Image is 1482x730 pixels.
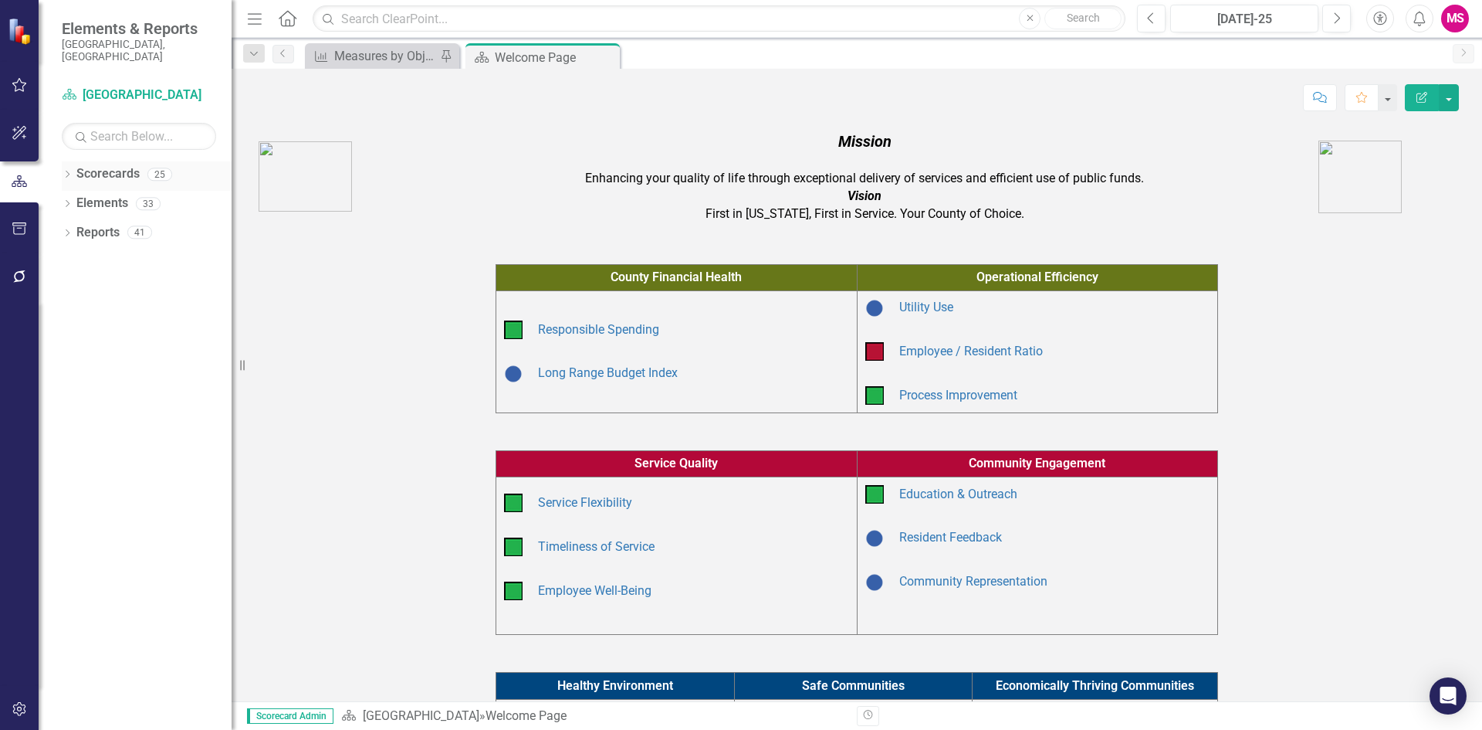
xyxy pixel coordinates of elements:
img: On Target [865,485,884,504]
a: Responsible Spending [538,322,659,337]
div: Welcome Page [495,48,616,67]
div: 41 [127,226,152,239]
a: Employee / Resident Ratio [899,344,1043,358]
a: Employee Well-Being [538,583,651,598]
img: ClearPoint Strategy [8,18,35,45]
div: » [341,708,845,725]
input: Search ClearPoint... [313,5,1125,32]
img: On Target [865,386,884,405]
span: Economically Thriving Communities [996,678,1194,693]
span: Safe Communities [802,678,905,693]
span: Service Quality [634,456,718,470]
button: Search [1044,8,1122,29]
img: AC_Logo.png [259,141,352,212]
small: [GEOGRAPHIC_DATA], [GEOGRAPHIC_DATA] [62,38,216,63]
a: Resident Feedback [899,530,1002,545]
a: [GEOGRAPHIC_DATA] [363,708,479,723]
a: Elements [76,195,128,212]
div: [DATE]-25 [1176,10,1313,29]
img: On Target [504,494,523,512]
span: Healthy Environment [557,678,673,693]
img: On Target [504,321,523,339]
a: Long Range Budget Index [538,365,678,380]
img: Baselining [865,299,884,317]
a: Scorecards [76,165,140,183]
em: Mission [838,132,892,151]
a: Timeliness of Service [538,539,655,554]
img: Baselining [865,573,884,592]
img: Below Plan [865,342,884,361]
span: County Financial Health [611,270,742,284]
td: Enhancing your quality of life through exceptional delivery of services and efficient use of publ... [415,127,1315,227]
img: On Target [504,538,523,556]
a: [GEOGRAPHIC_DATA] [62,87,216,104]
span: Operational Efficiency [976,270,1098,284]
span: Community Engagement [969,456,1105,470]
a: Service Flexibility [538,495,632,510]
em: Vision [848,188,881,203]
img: Baselining [865,529,884,548]
input: Search Below... [62,123,216,150]
span: Scorecard Admin [247,708,333,724]
div: Welcome Page [486,708,567,723]
img: Baselining [504,365,523,383]
a: Reports [76,224,120,242]
div: 33 [136,197,161,210]
div: Open Intercom Messenger [1430,677,1467,715]
span: Elements & Reports [62,19,216,38]
span: Search [1067,12,1100,24]
a: Measures by Objective [309,46,436,66]
img: On Target [504,582,523,600]
button: [DATE]-25 [1170,5,1318,32]
button: MS [1441,5,1469,32]
a: Education & Outreach [899,487,1017,501]
img: AA%20logo.png [1318,141,1402,213]
div: Measures by Objective [334,46,436,66]
a: Community Representation [899,574,1047,589]
a: Process Improvement [899,388,1017,402]
a: Utility Use [899,300,953,314]
div: 25 [147,168,172,181]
